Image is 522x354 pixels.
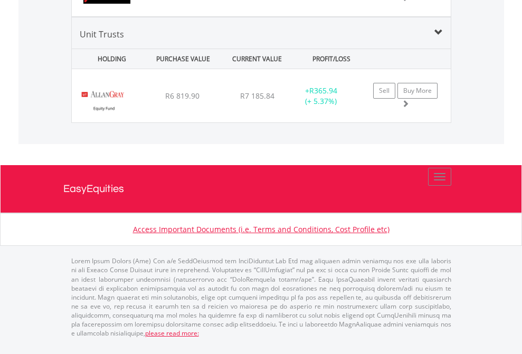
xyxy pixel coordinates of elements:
a: Access Important Documents (i.e. Terms and Conditions, Cost Profile etc) [133,224,390,234]
p: Lorem Ipsum Dolors (Ame) Con a/e SeddOeiusmod tem InciDiduntut Lab Etd mag aliquaen admin veniamq... [71,256,451,338]
div: HOLDING [73,49,145,69]
a: Sell [373,83,395,99]
a: Buy More [397,83,438,99]
div: PROFIT/LOSS [296,49,367,69]
span: R6 819.90 [165,91,200,101]
a: please read more: [145,329,199,338]
a: EasyEquities [63,165,459,213]
span: R365.94 [309,85,337,95]
span: Unit Trusts [80,28,124,40]
div: + (+ 5.37%) [288,85,354,107]
span: R7 185.84 [240,91,274,101]
img: UT.ZA.AGEC.png [77,82,130,120]
div: CURRENT VALUE [221,49,293,69]
div: PURCHASE VALUE [147,49,219,69]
